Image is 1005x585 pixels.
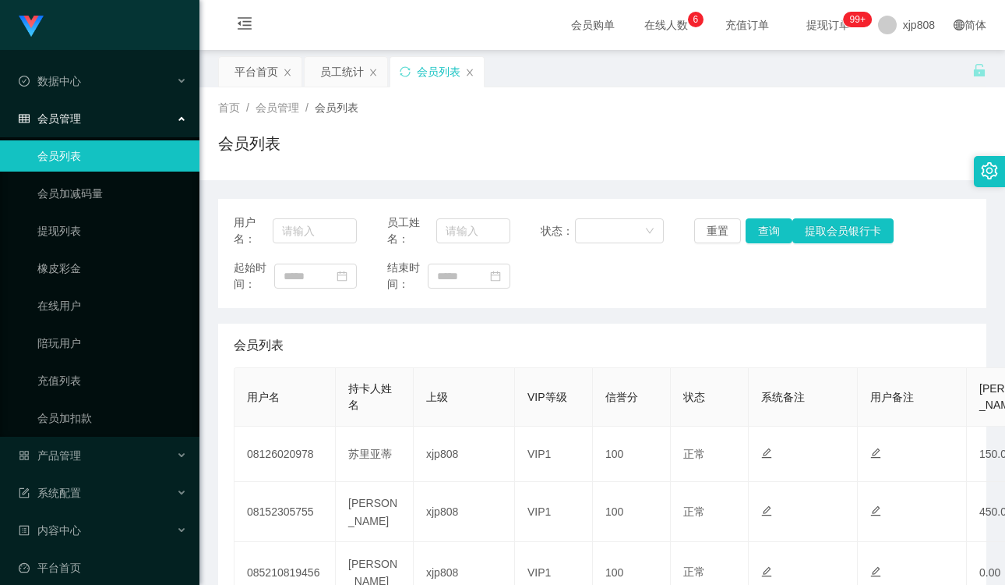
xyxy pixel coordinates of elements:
font: 平台首页 [235,66,278,78]
i: 图标： 关闭 [368,68,378,77]
font: xjp808 [426,448,458,460]
a: 陪玩用户 [37,328,187,359]
i: 图标：编辑 [870,448,881,459]
font: VIP等级 [527,391,567,403]
i: 图标：日历 [337,271,347,282]
font: VIP1 [527,448,551,460]
font: 100 [605,566,623,579]
font: 正常 [683,505,705,518]
font: 在线人数 [644,19,688,31]
a: 会员加扣款 [37,402,187,434]
font: [PERSON_NAME] [348,497,397,526]
font: 内容中心 [37,524,81,537]
font: 0.00 [979,566,1000,579]
font: 信誉分 [605,391,638,403]
i: 图标：编辑 [761,448,772,459]
i: 图标：编辑 [761,505,772,516]
font: 会员列表 [218,135,280,152]
a: 橡皮彩金 [37,253,187,284]
i: 图标： 解锁 [972,63,986,77]
i: 图标： 下 [645,226,654,237]
button: 提取会员银行卡 [792,218,894,243]
font: 苏里亚蒂 [348,448,392,460]
font: 用户名 [247,391,280,403]
i: 图标: appstore-o [19,450,30,461]
font: 系统配置 [37,487,81,499]
i: 图标： 关闭 [465,68,474,77]
font: / [246,101,249,114]
font: 持卡人姓名 [348,382,392,411]
font: 08152305755 [247,505,314,518]
i: 图标: 全球 [954,19,964,30]
font: 会员购单 [571,19,615,31]
font: VIP1 [527,566,551,579]
font: 6 [693,14,698,25]
a: 图标：仪表板平台首页 [19,552,187,583]
i: 图标：编辑 [761,566,772,577]
button: 重置 [694,218,741,243]
i: 图标： 表格 [19,487,30,498]
font: 充值订单 [725,19,769,31]
font: 99+ [850,14,866,25]
font: 数据中心 [37,75,81,87]
a: 提现列表 [37,215,187,246]
font: 结束时间： [387,261,420,290]
font: xjp808 [426,566,458,579]
font: 起始时间： [234,261,266,290]
a: 在线用户 [37,290,187,321]
a: 充值列表 [37,365,187,396]
font: xjp808 [903,19,935,31]
font: 状态 [683,391,705,403]
font: 用户备注 [870,391,914,403]
font: 100 [605,448,623,460]
button: 查询 [746,218,792,243]
i: 图标: 检查-圆圈-o [19,76,30,87]
font: 上级 [426,391,448,403]
font: 首页 [218,101,240,114]
i: 图标：同步 [400,66,411,77]
i: 图标：编辑 [870,505,881,516]
font: / [305,101,309,114]
font: 会员管理 [256,101,299,114]
font: 会员列表 [234,339,284,352]
font: 状态： [541,225,573,237]
font: 用户名： [234,216,256,245]
font: 员工姓名： [387,216,420,245]
input: 请输入 [436,218,510,243]
font: 085210819456 [247,566,319,579]
i: 图标： 表格 [19,113,30,124]
font: 产品管理 [37,449,81,462]
i: 图标：编辑 [870,566,881,577]
font: 会员列表 [315,101,358,114]
a: 会员列表 [37,140,187,172]
input: 请输入 [273,218,357,243]
font: 员工统计 [320,66,364,78]
font: 100 [605,505,623,518]
i: 图标： 关闭 [283,68,292,77]
font: xjp808 [426,505,458,518]
font: 系统备注 [761,391,805,403]
font: 简体 [964,19,986,31]
font: 会员列表 [417,66,460,78]
sup: 1 [688,12,703,27]
i: 图标：个人资料 [19,525,30,536]
font: 正常 [683,448,705,460]
i: 图标: 菜单折叠 [218,1,271,51]
font: VIP1 [527,505,551,518]
font: 正常 [683,565,705,578]
i: 图标：日历 [490,271,501,282]
font: 提现订单 [806,19,850,31]
img: logo.9652507e.png [19,16,44,37]
font: 会员管理 [37,112,81,125]
i: 图标：设置 [981,162,998,179]
font: 08126020978 [247,448,314,460]
sup: 308 [844,12,872,27]
a: 会员加减码量 [37,178,187,209]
